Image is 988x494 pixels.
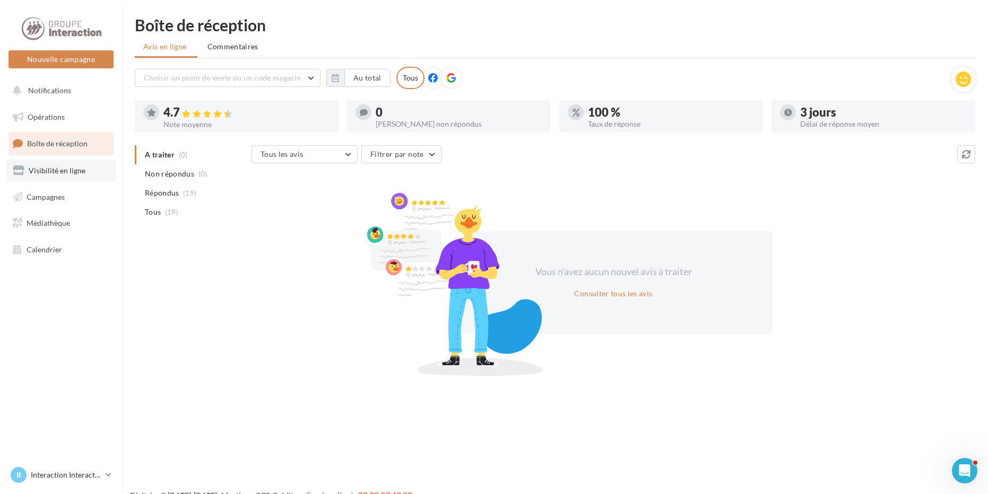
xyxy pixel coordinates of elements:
a: II Interaction Interaction Santé - [GEOGRAPHIC_DATA] [8,465,114,485]
div: Note moyenne [163,121,330,128]
button: Tous les avis [252,145,358,163]
a: Campagnes [6,186,116,208]
a: Boîte de réception [6,132,116,155]
span: (19) [183,189,196,197]
span: (19) [165,208,178,216]
button: Nouvelle campagne [8,50,114,68]
span: Visibilité en ligne [29,166,85,175]
button: Notifications [6,80,111,102]
span: Tous les avis [261,149,304,158]
p: Interaction Interaction Santé - [GEOGRAPHIC_DATA] [31,470,101,480]
span: Tous [145,207,161,217]
span: II [16,470,21,480]
button: Au total [326,69,391,87]
a: Médiathèque [6,212,116,234]
div: [PERSON_NAME] non répondus [376,120,542,128]
span: Non répondus [145,169,194,179]
div: Tous [396,67,424,89]
div: Boîte de réception [135,17,975,33]
a: Opérations [6,106,116,128]
a: Visibilité en ligne [6,160,116,182]
button: Consulter tous les avis [570,287,656,300]
span: Répondus [145,188,179,198]
div: 0 [376,107,542,118]
span: Choisir un point de vente ou un code magasin [144,73,301,82]
div: Vous n'avez aucun nouvel avis à traiter [522,265,705,279]
div: 3 jours [800,107,967,118]
div: Taux de réponse [588,120,755,128]
div: 4.7 [163,107,330,119]
span: Boîte de réception [27,139,88,148]
button: Filtrer par note [361,145,441,163]
div: Délai de réponse moyen [800,120,967,128]
button: Au total [344,69,391,87]
button: Choisir un point de vente ou un code magasin [135,69,320,87]
span: Campagnes [27,192,65,201]
span: Commentaires [207,41,258,52]
iframe: Intercom live chat [952,458,977,483]
span: Opérations [28,112,65,121]
span: Notifications [28,86,71,95]
span: Calendrier [27,245,62,254]
span: Médiathèque [27,218,70,227]
span: (0) [198,170,207,178]
div: 100 % [588,107,755,118]
a: Calendrier [6,239,116,261]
